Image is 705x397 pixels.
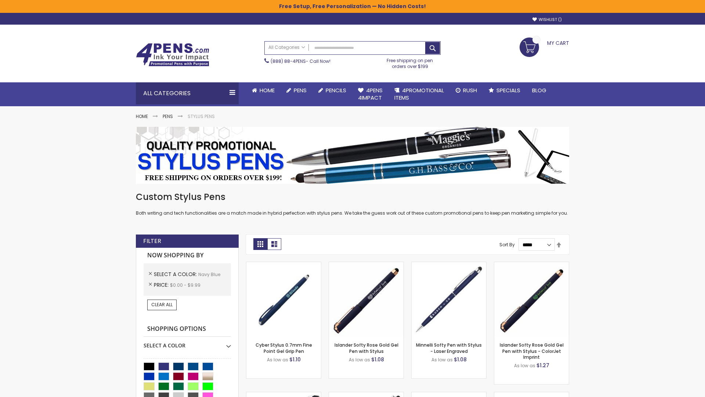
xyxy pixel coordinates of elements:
span: $1.10 [289,356,301,363]
img: Islander Softy Rose Gold Gel Pen with Stylus - ColorJet Imprint-Navy Blue [494,262,569,337]
a: Specials [483,82,526,99]
a: Minnelli Softy Pen with Stylus - Laser Engraved-Navy Blue [412,262,486,268]
div: All Categories [136,82,239,104]
span: $1.08 [454,356,467,363]
label: Sort By [499,242,515,248]
div: Both writing and tech functionalities are a match made in hybrid perfection with stylus pens. We ... [136,191,569,217]
span: - Call Now! [271,58,330,64]
span: $0.00 - $9.99 [170,282,200,288]
a: 4Pens4impact [352,82,388,106]
a: Islander Softy Rose Gold Gel Pen with Stylus-Navy Blue [329,262,404,268]
span: Specials [496,86,520,94]
img: Minnelli Softy Pen with Stylus - Laser Engraved-Navy Blue [412,262,486,337]
strong: Shopping Options [144,321,231,337]
a: Pens [281,82,312,99]
span: Blog [532,86,546,94]
a: Home [136,113,148,119]
a: Blog [526,82,552,99]
span: As low as [267,357,288,363]
span: As low as [431,357,453,363]
a: Wishlist [532,17,562,22]
strong: Stylus Pens [188,113,215,119]
a: Pens [163,113,173,119]
img: Cyber Stylus 0.7mm Fine Point Gel Grip Pen-Navy Blue [246,262,321,337]
span: Rush [463,86,477,94]
span: Select A Color [154,271,198,278]
span: As low as [349,357,370,363]
span: Clear All [151,301,173,308]
span: Pencils [326,86,346,94]
span: 4Pens 4impact [358,86,383,101]
img: Stylus Pens [136,127,569,184]
span: Pens [294,86,307,94]
a: Cyber Stylus 0.7mm Fine Point Gel Grip Pen-Navy Blue [246,262,321,268]
a: Islander Softy Rose Gold Gel Pen with Stylus [335,342,398,354]
h1: Custom Stylus Pens [136,191,569,203]
a: (888) 88-4PENS [271,58,306,64]
a: 4PROMOTIONALITEMS [388,82,450,106]
img: Islander Softy Rose Gold Gel Pen with Stylus-Navy Blue [329,262,404,337]
span: $1.08 [371,356,384,363]
span: Home [260,86,275,94]
span: 4PROMOTIONAL ITEMS [394,86,444,101]
a: Islander Softy Rose Gold Gel Pen with Stylus - ColorJet Imprint-Navy Blue [494,262,569,268]
span: As low as [514,362,535,369]
a: Home [246,82,281,99]
a: All Categories [265,42,309,54]
a: Cyber Stylus 0.7mm Fine Point Gel Grip Pen [256,342,312,354]
strong: Grid [253,238,267,250]
div: Free shipping on pen orders over $199 [379,55,441,69]
span: All Categories [268,44,305,50]
a: Rush [450,82,483,99]
a: Minnelli Softy Pen with Stylus - Laser Engraved [416,342,482,354]
span: Price [154,281,170,289]
a: Islander Softy Rose Gold Gel Pen with Stylus - ColorJet Imprint [500,342,564,360]
span: Navy Blue [198,271,220,278]
div: Select A Color [144,337,231,349]
img: 4Pens Custom Pens and Promotional Products [136,43,209,67]
a: Pencils [312,82,352,99]
strong: Now Shopping by [144,248,231,263]
a: Clear All [147,300,177,310]
strong: Filter [143,237,161,245]
span: $1.27 [536,362,549,369]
